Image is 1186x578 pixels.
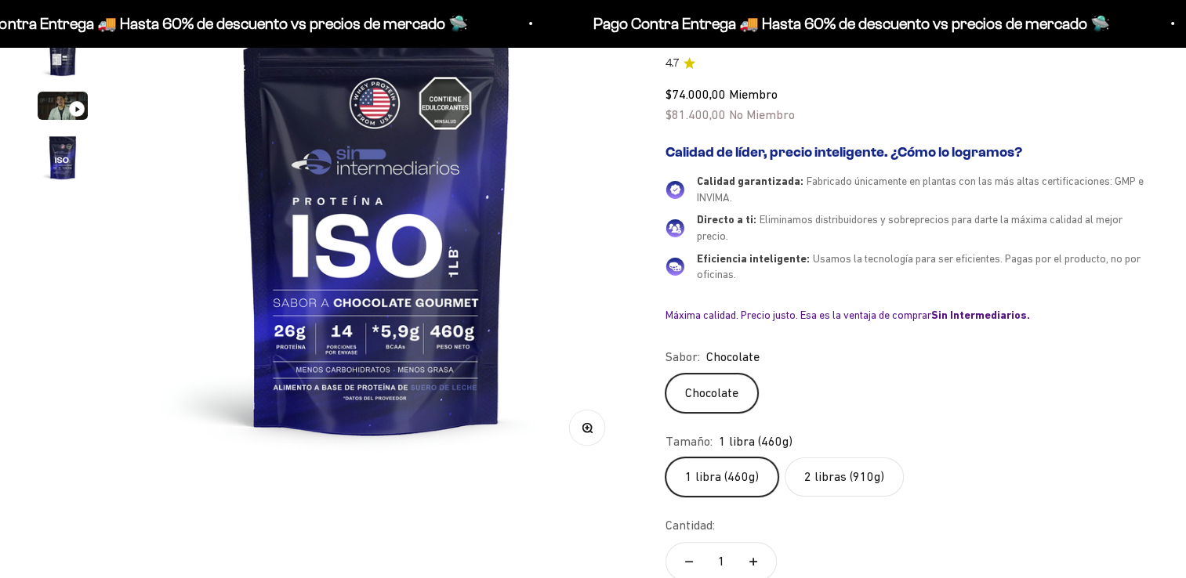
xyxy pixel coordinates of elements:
span: Eliminamos distribuidores y sobreprecios para darte la máxima calidad al mejor precio. [697,213,1123,242]
span: $81.400,00 [666,107,726,121]
img: Proteína Aislada ISO - Chocolate [38,132,88,182]
button: Ir al artículo 2 [38,29,88,84]
h2: Calidad de líder, precio inteligente. ¿Cómo lo logramos? [666,144,1148,161]
button: Ir al artículo 3 [38,92,88,125]
span: Chocolate [706,347,760,367]
span: Miembro [729,87,778,101]
legend: Tamaño: [666,432,713,452]
span: Usamos la tecnología para ser eficientes. Pagas por el producto, no por oficinas. [697,252,1141,281]
img: Calidad garantizada [666,180,684,199]
span: Directo a ti: [697,213,756,226]
a: 4.74.7 de 5.0 estrellas [666,55,1148,72]
span: Calidad garantizada: [697,175,803,187]
span: Eficiencia inteligente: [697,252,810,265]
button: Ir al artículo 4 [38,132,88,187]
img: Eficiencia inteligente [666,257,684,276]
span: 1 libra (460g) [719,432,792,452]
img: Directo a ti [666,219,684,237]
b: Sin Intermediarios. [931,309,1030,321]
span: No Miembro [729,107,795,121]
img: Proteína Aislada ISO - Chocolate [38,29,88,79]
div: Máxima calidad. Precio justo. Esa es la ventaja de comprar [666,308,1148,322]
span: $74.000,00 [666,87,726,101]
span: 4.7 [666,55,679,72]
label: Cantidad: [666,515,715,536]
legend: Sabor: [666,347,700,367]
span: Fabricado únicamente en plantas con las más altas certificaciones: GMP e INVIMA. [697,175,1144,204]
p: Pago Contra Entrega 🚚 Hasta 60% de descuento vs precios de mercado 🛸 [592,11,1108,36]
